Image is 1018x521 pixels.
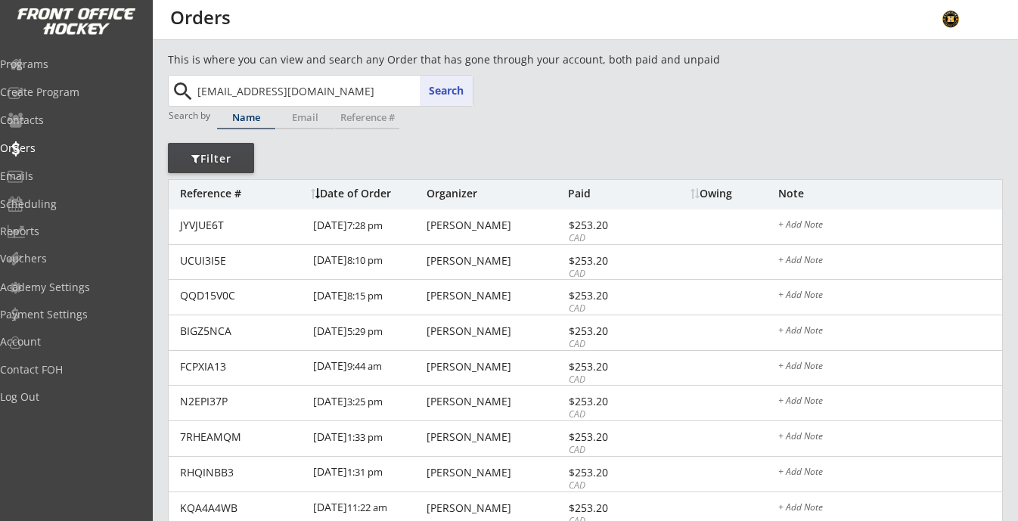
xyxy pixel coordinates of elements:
font: 7:28 pm [347,219,383,232]
div: [DATE] [313,209,423,243]
div: CAD [569,268,650,281]
div: $253.20 [569,326,650,336]
font: 5:29 pm [347,324,383,338]
div: + Add Note [778,220,1002,232]
div: + Add Note [778,467,1002,479]
font: 11:22 am [347,501,387,514]
div: CAD [569,479,650,492]
font: 3:25 pm [347,395,383,408]
div: [PERSON_NAME] [427,503,564,513]
div: [PERSON_NAME] [427,432,564,442]
div: + Add Note [778,256,1002,268]
font: 1:31 pm [347,465,383,479]
div: Filter [168,151,254,166]
div: + Add Note [778,432,1002,444]
div: [PERSON_NAME] [427,467,564,478]
div: Reference # [335,113,399,122]
font: 8:10 pm [347,253,383,267]
div: + Add Note [778,326,1002,338]
div: CAD [569,338,650,351]
div: [PERSON_NAME] [427,290,564,301]
div: [PERSON_NAME] [427,326,564,336]
div: Note [778,188,1002,199]
div: RHQINBB3 [180,467,304,478]
div: $253.20 [569,503,650,513]
div: Search by [169,110,212,120]
div: UCUI3I5E [180,256,304,266]
div: FCPXIA13 [180,361,304,372]
div: $253.20 [569,220,650,231]
div: [DATE] [313,421,423,455]
div: Owing [691,188,777,199]
font: 9:44 am [347,359,382,373]
div: $253.20 [569,290,650,301]
div: [PERSON_NAME] [427,396,564,407]
div: KQA4A4WB [180,503,304,513]
div: $253.20 [569,361,650,372]
div: BIGZ5NCA [180,326,304,336]
div: $253.20 [569,256,650,266]
div: [PERSON_NAME] [427,220,564,231]
div: + Add Note [778,361,1002,374]
div: This is where you can view and search any Order that has gone through your account, both paid and... [168,52,806,67]
div: [DATE] [313,280,423,314]
div: CAD [569,408,650,421]
div: QQD15V0C [180,290,304,301]
div: Date of Order [311,188,423,199]
div: $253.20 [569,432,650,442]
div: [PERSON_NAME] [427,361,564,372]
div: [DATE] [313,386,423,420]
div: + Add Note [778,290,1002,302]
div: CAD [569,302,650,315]
div: JYVJUE6T [180,220,304,231]
div: Paid [568,188,650,199]
div: Reference # [180,188,303,199]
font: 8:15 pm [347,289,383,302]
div: $253.20 [569,396,650,407]
div: [DATE] [313,457,423,491]
div: Organizer [427,188,564,199]
div: Name [217,113,275,122]
font: 1:33 pm [347,430,383,444]
div: [DATE] [313,351,423,385]
div: CAD [569,444,650,457]
div: CAD [569,374,650,386]
div: Email [276,113,334,122]
div: + Add Note [778,503,1002,515]
div: CAD [569,232,650,245]
div: + Add Note [778,396,1002,408]
input: Start typing name... [194,76,473,106]
div: N2EPI37P [180,396,304,407]
div: $253.20 [569,467,650,478]
div: 7RHEAMQM [180,432,304,442]
div: [DATE] [313,315,423,349]
button: search [170,79,195,104]
div: [PERSON_NAME] [427,256,564,266]
button: Search [420,76,473,106]
div: [DATE] [313,245,423,279]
